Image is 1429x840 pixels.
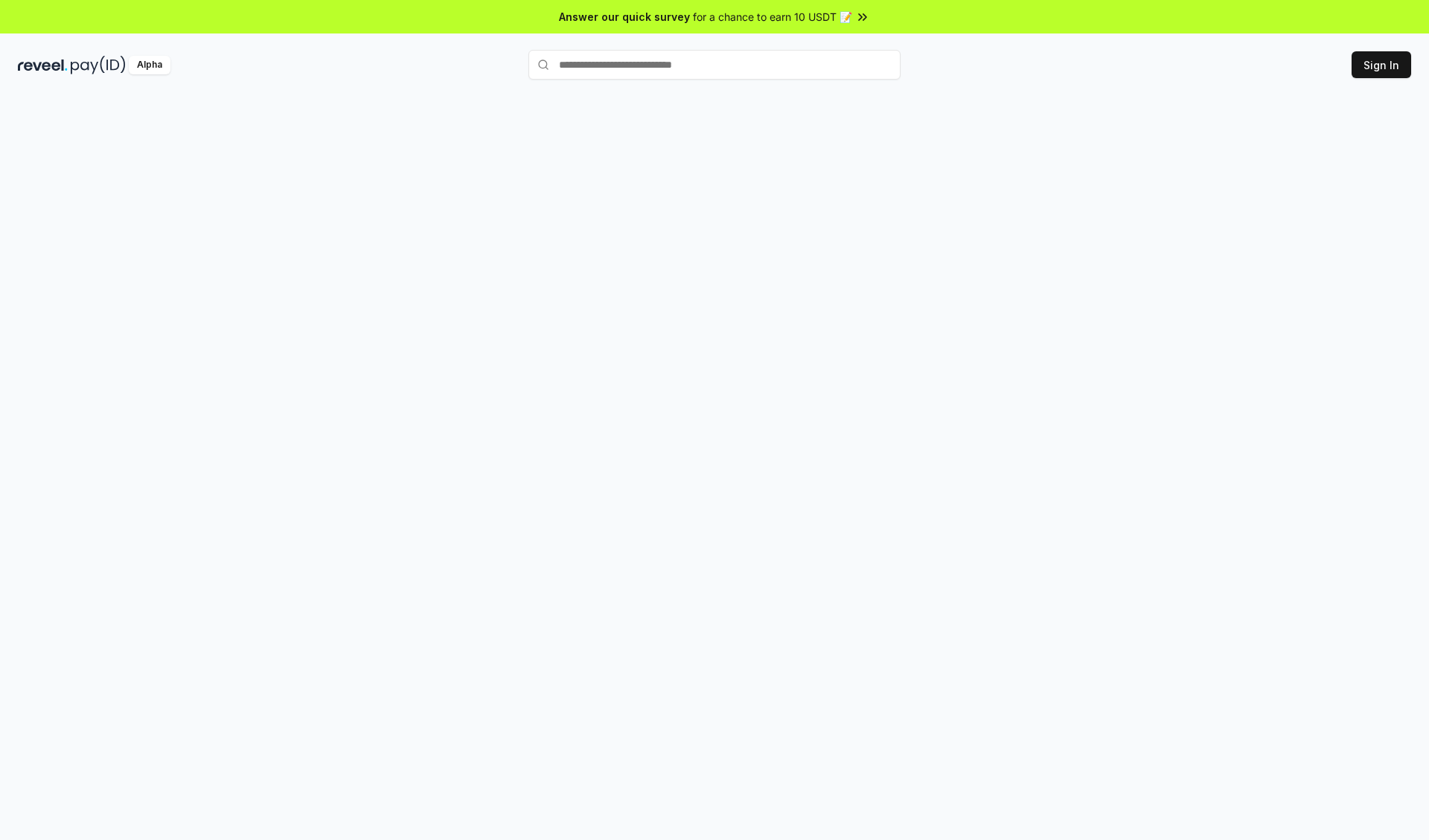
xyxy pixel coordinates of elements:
img: reveel_dark [18,56,68,74]
button: Sign In [1352,51,1411,78]
img: pay_id [71,56,126,74]
div: Alpha [129,56,170,74]
span: for a chance to earn 10 USDT 📝 [693,9,852,25]
span: Answer our quick survey [559,9,690,25]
